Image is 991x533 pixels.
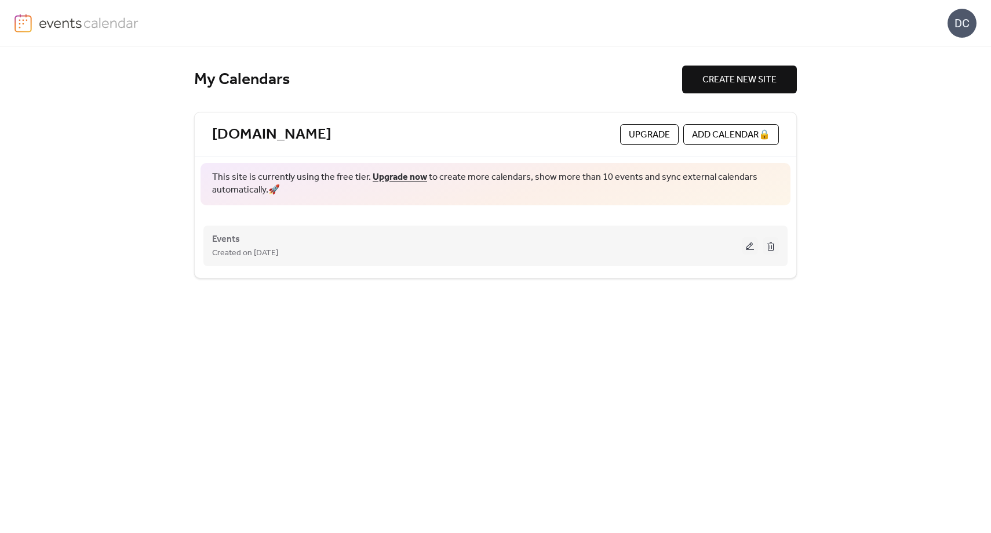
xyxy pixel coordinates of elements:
a: Upgrade now [373,168,427,186]
a: [DOMAIN_NAME] [212,125,331,144]
button: CREATE NEW SITE [682,66,797,93]
span: Events [212,233,240,246]
span: Created on [DATE] [212,246,278,260]
span: Upgrade [629,128,670,142]
span: This site is currently using the free tier. to create more calendars, show more than 10 events an... [212,171,779,197]
a: Events [212,236,240,242]
img: logo-type [39,14,139,31]
div: My Calendars [194,70,682,90]
span: CREATE NEW SITE [702,73,777,87]
img: logo [14,14,32,32]
div: DC [948,9,977,38]
button: Upgrade [620,124,679,145]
